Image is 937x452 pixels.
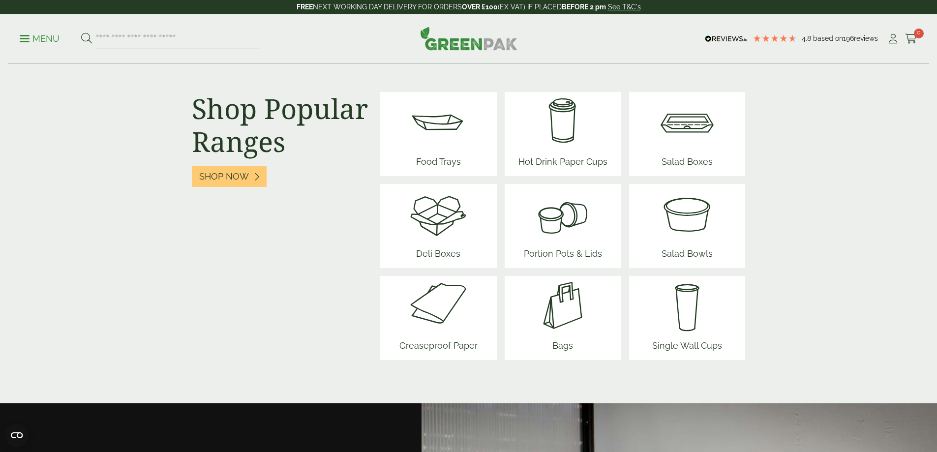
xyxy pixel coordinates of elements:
a: See T&C's [608,3,641,11]
i: My Account [887,34,899,44]
button: Open CMP widget [5,423,29,447]
img: plain-soda-cup.svg [648,276,726,335]
span: Single Wall Cups [648,335,726,360]
img: PortionPots.svg [520,184,606,243]
a: Deli Boxes [409,184,468,268]
i: Cart [905,34,917,44]
img: Deli_box.svg [409,184,468,243]
span: Shop Now [199,171,249,182]
img: Greaseproof_paper.svg [395,276,482,335]
strong: BEFORE 2 pm [562,3,606,11]
span: 4.8 [802,34,813,42]
img: Food_tray.svg [409,92,468,151]
a: Salad Boxes [658,92,717,176]
a: Hot Drink Paper Cups [514,92,611,176]
img: SoupNsalad_bowls.svg [658,184,717,243]
img: GreenPak Supplies [420,27,517,50]
span: 196 [843,34,854,42]
img: HotDrink_paperCup.svg [514,92,611,151]
img: REVIEWS.io [705,35,748,42]
span: 0 [914,29,924,38]
a: Single Wall Cups [648,276,726,360]
strong: OVER £100 [462,3,498,11]
span: Portion Pots & Lids [520,243,606,268]
span: Deli Boxes [409,243,468,268]
a: Salad Bowls [658,184,717,268]
span: Salad Bowls [658,243,717,268]
span: Bags [533,335,592,360]
img: Salad_box.svg [658,92,717,151]
a: Food Trays [409,92,468,176]
a: Menu [20,33,60,43]
a: Portion Pots & Lids [520,184,606,268]
p: Menu [20,33,60,45]
img: Paper_carriers.svg [533,276,592,335]
span: Based on [813,34,843,42]
a: Shop Now [192,166,267,187]
div: 4.79 Stars [753,34,797,43]
strong: FREE [297,3,313,11]
span: Greaseproof Paper [395,335,482,360]
a: Bags [533,276,592,360]
span: Food Trays [409,151,468,176]
h2: Shop Popular Ranges [192,92,368,158]
span: Salad Boxes [658,151,717,176]
a: Greaseproof Paper [395,276,482,360]
a: 0 [905,31,917,46]
span: reviews [854,34,878,42]
span: Hot Drink Paper Cups [514,151,611,176]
